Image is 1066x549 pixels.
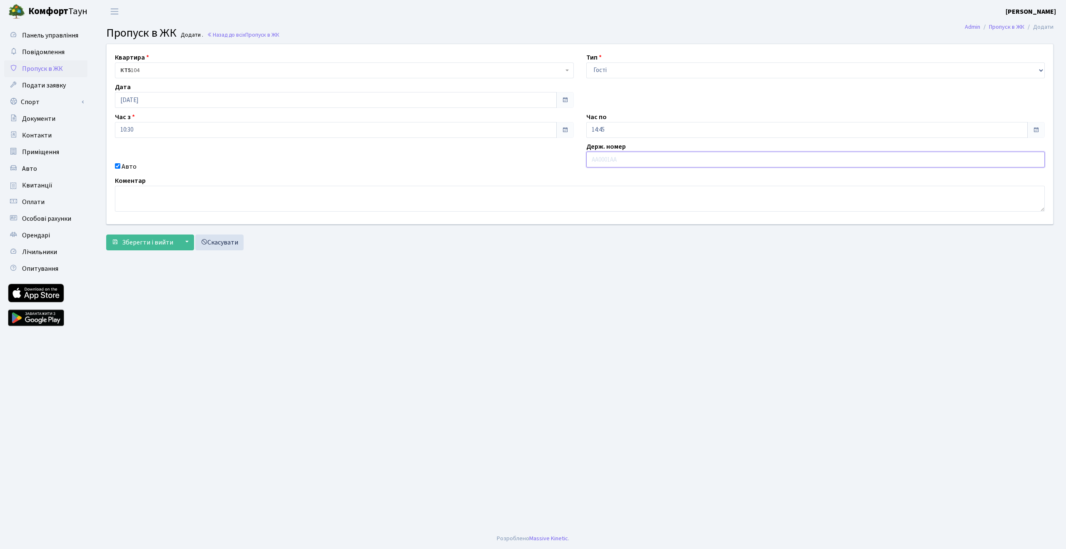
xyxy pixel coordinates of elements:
span: Орендарі [22,231,50,240]
a: Панель управління [4,27,87,44]
label: Квартира [115,52,149,62]
span: Таун [28,5,87,19]
span: Особові рахунки [22,214,71,223]
a: Admin [965,22,980,31]
a: Квитанції [4,177,87,194]
label: Авто [122,162,137,172]
li: Додати [1024,22,1054,32]
b: [PERSON_NAME] [1006,7,1056,16]
span: Авто [22,164,37,173]
a: Авто [4,160,87,177]
span: Пропуск в ЖК [106,25,177,41]
img: logo.png [8,3,25,20]
span: Пропуск в ЖК [22,64,63,73]
span: Подати заявку [22,81,66,90]
span: <b>КТ5</b>&nbsp;&nbsp;&nbsp;104 [115,62,574,78]
span: Оплати [22,197,45,207]
div: Розроблено . [497,534,569,543]
a: Повідомлення [4,44,87,60]
span: Пропуск в ЖК [245,31,279,39]
input: AA0001AA [586,152,1045,167]
a: Оплати [4,194,87,210]
span: Зберегти і вийти [122,238,173,247]
a: Контакти [4,127,87,144]
a: Приміщення [4,144,87,160]
a: Пропуск в ЖК [989,22,1024,31]
label: Час по [586,112,607,122]
span: Контакти [22,131,52,140]
a: Назад до всіхПропуск в ЖК [207,31,279,39]
label: Тип [586,52,602,62]
a: Пропуск в ЖК [4,60,87,77]
span: Повідомлення [22,47,65,57]
button: Переключити навігацію [104,5,125,18]
span: Приміщення [22,147,59,157]
label: Час з [115,112,135,122]
small: Додати . [179,32,203,39]
span: <b>КТ5</b>&nbsp;&nbsp;&nbsp;104 [120,66,563,75]
span: Документи [22,114,55,123]
nav: breadcrumb [952,18,1066,36]
a: Спорт [4,94,87,110]
button: Зберегти і вийти [106,235,179,250]
a: Орендарі [4,227,87,244]
b: КТ5 [120,66,131,75]
span: Лічильники [22,247,57,257]
span: Панель управління [22,31,78,40]
a: Опитування [4,260,87,277]
b: Комфорт [28,5,68,18]
label: Дата [115,82,131,92]
a: Лічильники [4,244,87,260]
span: Опитування [22,264,58,273]
a: Документи [4,110,87,127]
a: Massive Kinetic [529,534,568,543]
label: Коментар [115,176,146,186]
a: Особові рахунки [4,210,87,227]
span: Квитанції [22,181,52,190]
label: Держ. номер [586,142,626,152]
a: Подати заявку [4,77,87,94]
a: Скасувати [195,235,244,250]
a: [PERSON_NAME] [1006,7,1056,17]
